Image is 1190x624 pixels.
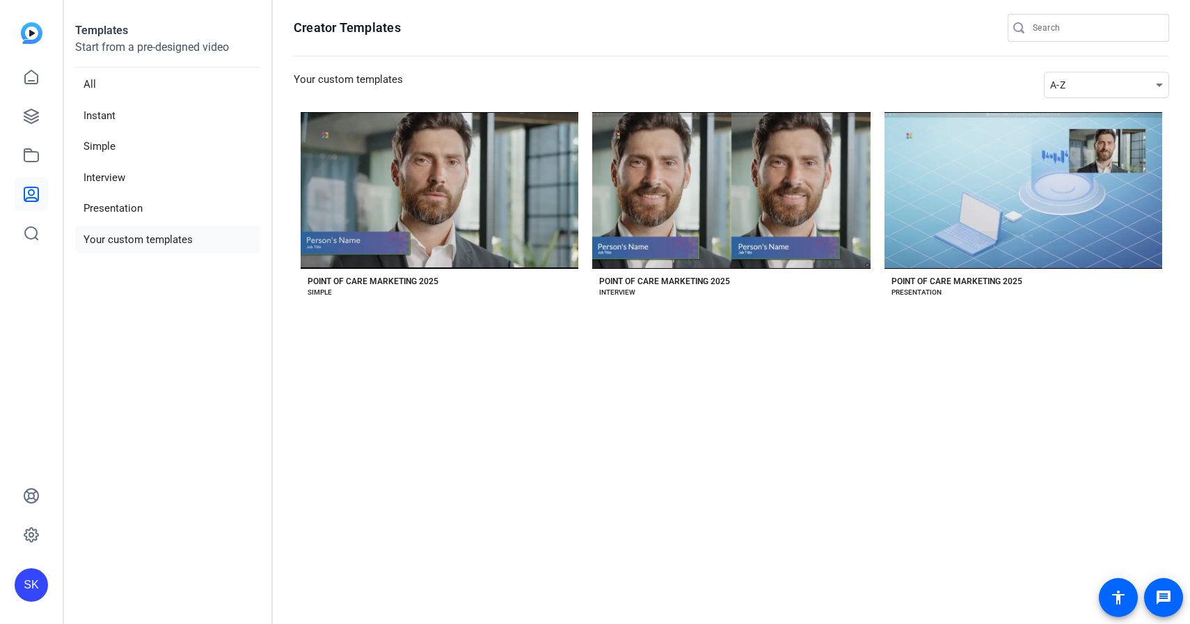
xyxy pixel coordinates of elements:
li: Presentation [75,194,260,223]
div: INTERVIEW [599,287,635,298]
div: SIMPLE [308,287,332,298]
div: POINT OF CARE MARKETING 2025 [308,276,438,287]
div: POINT OF CARE MARKETING 2025 [599,276,730,287]
h3: Your custom templates [294,72,403,98]
mat-icon: message [1155,589,1172,606]
li: Simple [75,132,260,161]
img: blue-gradient.svg [21,22,42,44]
li: Interview [75,164,260,192]
li: Your custom templates [75,226,260,254]
button: Template image [592,112,870,269]
span: A-Z [1050,79,1065,91]
mat-icon: accessibility [1110,589,1127,606]
p: Start from a pre-designed video [75,39,260,68]
strong: Templates [75,24,128,37]
h1: Creator Templates [294,19,401,36]
button: Template image [301,112,578,269]
div: PRESENTATION [891,287,942,298]
div: SK [15,568,48,602]
li: Instant [75,102,260,130]
input: Search [1033,19,1158,36]
li: All [75,70,260,99]
div: POINT OF CARE MARKETING 2025 [891,276,1022,287]
button: Template image [884,112,1162,269]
